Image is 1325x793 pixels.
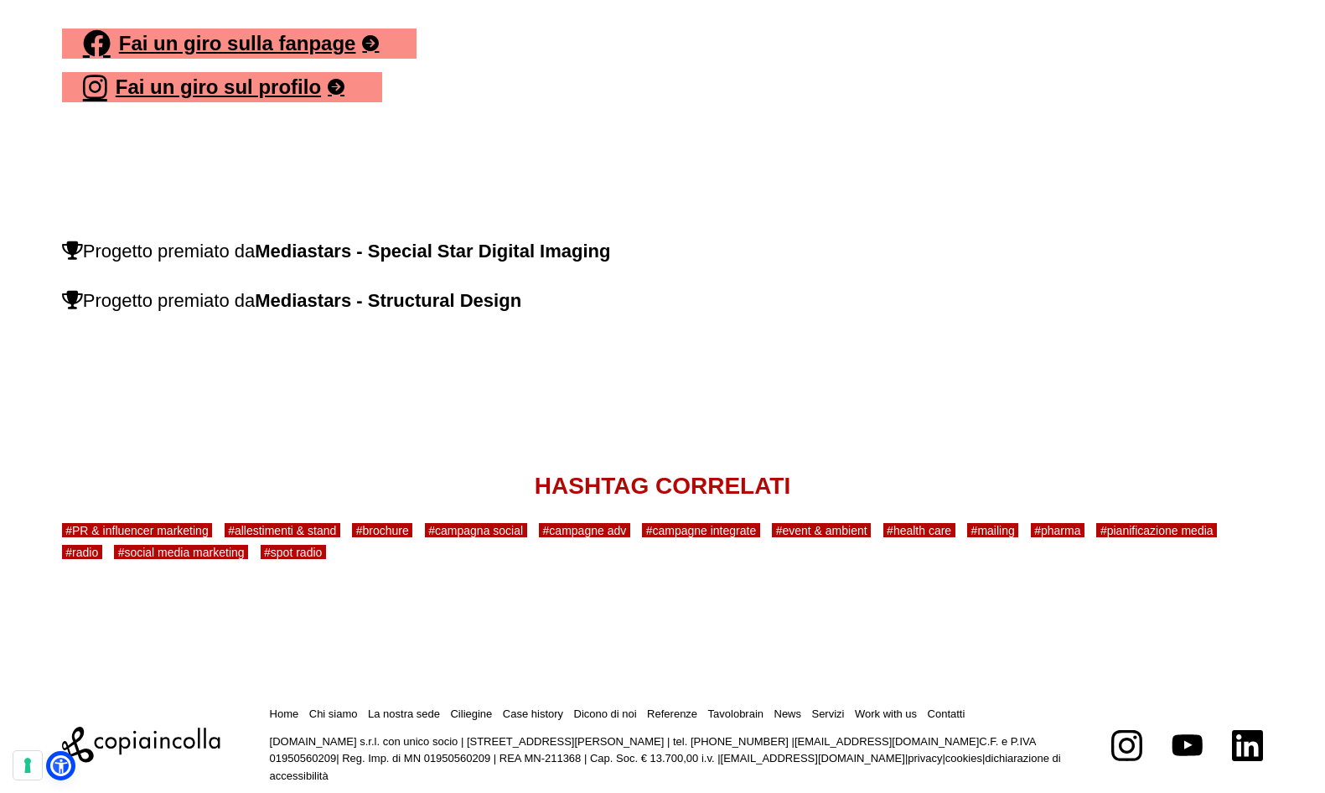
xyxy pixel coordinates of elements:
a: Tavolobrain [708,707,764,720]
a: Case history [503,707,563,720]
a: #radio [62,545,102,559]
button: Le tue preferenze relative al consenso per le tecnologie di tracciamento [13,751,42,780]
a: Fai un giro sulla fanpage [62,29,417,59]
a: Contatti [928,707,965,720]
strong: Mediastars - Special Star Digital Imaging [255,241,610,262]
p: Progetto premiato da [62,236,1263,266]
h3: Hashtag correlati [62,469,1263,502]
a: #pianificazione media [1096,523,1217,537]
a: Chi siamo [309,707,358,720]
a: #event & ambient [772,523,871,537]
a: Home [270,707,299,720]
a: Open Accessibility Menu [50,755,71,776]
a: Work with us [855,707,917,720]
strong: Mediastars - Structural Design [255,290,521,311]
a: #campagne adv [539,523,630,537]
a: #spot radio [261,545,326,559]
a: #pharma [1031,523,1084,537]
a: dichiarazione di accessibilità [270,752,1061,782]
a: #PR & influencer marketing [62,523,212,537]
a: privacy [908,752,942,764]
a: #health care [883,523,955,537]
a: #brochure [352,523,412,537]
a: News [774,707,802,720]
p: Progetto premiato da [62,286,1263,315]
a: Ciliegine [450,707,492,720]
a: Referenze [647,707,697,720]
a: #campagne integrate [642,523,760,537]
a: Servizi [811,707,844,720]
a: #allestimenti & stand [225,523,340,537]
a: #campagna social [425,523,527,537]
a: [EMAIL_ADDRESS][DOMAIN_NAME] [794,735,979,748]
a: Dicono di noi [574,707,637,720]
a: #social media marketing [114,545,248,559]
a: Fai un giro sul profilo [62,72,382,102]
a: #mailing [967,523,1018,537]
a: [EMAIL_ADDRESS][DOMAIN_NAME] [721,752,905,764]
a: cookies [945,752,982,764]
p: [DOMAIN_NAME] s.r.l. con unico socio | [STREET_ADDRESS][PERSON_NAME] | tel. [PHONE_NUMBER] | C.F.... [270,733,1063,785]
a: La nostra sede [368,707,440,720]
